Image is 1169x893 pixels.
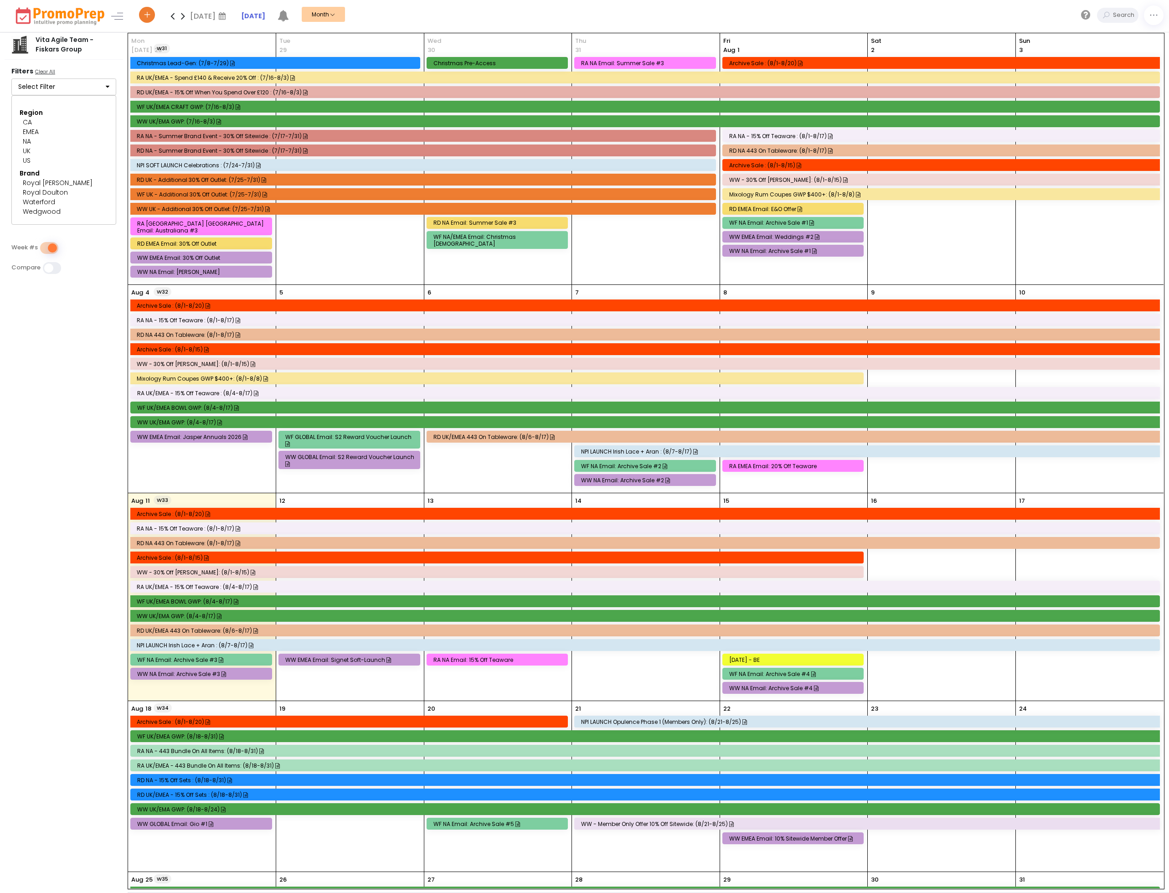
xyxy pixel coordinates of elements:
div: RA NA - 15% off Teaware : (8/1-8/17) [137,317,1157,324]
div: Wedgwood [23,207,105,217]
span: Aug [723,46,735,54]
button: Month [302,7,345,22]
p: [DATE] [131,46,152,55]
a: [DATE] [241,11,265,21]
p: 10 [1019,288,1025,297]
div: Waterford [23,197,105,207]
label: Compare [11,264,41,271]
div: WW - 30% off [PERSON_NAME]: (8/1-8/15) [729,176,1157,183]
p: 30 [427,46,435,55]
p: 27 [427,875,435,884]
div: RD NA - Summer Brand Event - 30% off Sitewide : (7/17-7/31) [137,147,712,154]
div: WW - Member only offer 10% off sitewide: (8/21-8/25) [581,821,1156,827]
div: WW GLOBAL Email: Gio #1 [137,821,268,827]
div: RA UK/EMEA - 443 Bundle on all items: (8/18-8/31) [137,762,1157,769]
div: Christmas Pre-Access [433,60,564,67]
p: 17 [1019,496,1025,506]
p: 8 [723,288,727,297]
div: WW UK/EMA GWP: (8/4-8/17) [137,419,1157,426]
div: Archive Sale : (8/1-8/15) [729,162,1157,169]
div: RD NA 443 on Tableware: (8/1-8/17) [729,147,1157,154]
div: RA NA - 15% off Teaware : (8/1-8/17) [729,133,1157,139]
div: Archive Sale : (8/1-8/15) [137,554,860,561]
div: Archive Sale : (8/1-8/20) [137,718,564,725]
div: WF UK/EMEA BOWL GWP: (8/4-8/17) [137,598,1156,605]
div: RD UK/EMEA - 15% off sets : (8/18-8/31) [137,791,1157,798]
div: WW NA Email: Archive Sale #1 [729,248,860,254]
div: WF NA Email: Archive Sale #5 [433,821,564,827]
p: 29 [279,46,287,55]
div: RA NA - 15% off Teaware : (8/1-8/17) [137,525,1156,532]
div: Vita Agile Team - Fiskars Group [29,35,117,54]
label: Week #s [11,244,38,251]
div: WW EMEA Email: 10% Sitewide Member Offer [729,835,860,842]
div: Royal [PERSON_NAME] [23,178,105,188]
p: 13 [427,496,433,506]
div: WF GLOBAL Email: S2 Reward Voucher Launch [285,434,416,447]
div: RD UK - Additional 30% off Outlet: (7/25-7/31) [137,176,712,183]
div: RD UK/EMEA 443 on Tableware: (8/6-8/17) [137,627,1156,634]
div: WW EMEA Email: Jasper Annuals 2026 [137,434,268,440]
div: WF NA Email: Archive Sale #3 [137,656,268,663]
p: 16 [871,496,877,506]
div: Archive Sale : (8/1-8/20) [137,511,1157,517]
div: UK [23,146,105,156]
p: 12 [279,496,285,506]
a: Week 34 [154,703,172,713]
u: Clear All [35,68,55,75]
p: 3 [1019,46,1023,55]
div: RD EMEA Email: E&O Offer [729,206,860,212]
div: WF UK/EMEA CRAFT GWP: (7/16-8/3) [137,103,1156,110]
div: NPI LAUNCH Opulence Phase 1 (Members Only): (8/21-8/25) [581,718,1156,725]
div: WF UK - Additional 30% off Outlet: (7/25-7/31) [137,191,712,198]
div: RA NA Email: Summer Sale #3 [581,60,712,67]
span: Thu [575,36,716,46]
p: 23 [871,704,878,713]
p: 31 [1019,875,1025,884]
p: 11 [145,496,150,506]
p: 9 [871,288,875,297]
span: Fri [723,36,865,46]
p: 6 [427,288,431,297]
div: WW NA Email: Archive Sale #4 [729,685,860,692]
div: WF NA Email: Archive Sale #4 [729,671,860,677]
div: WW UK/EMA GWP: (8/18-8/24) [137,806,1156,813]
div: RA EMEA Email: 20% off Teaware [729,463,860,470]
img: company.png [11,36,29,54]
div: RD NA 443 on Tableware: (8/1-8/17) [137,540,1156,547]
div: [DATE] - BE [729,656,860,663]
p: Aug [131,288,143,297]
div: WW NA Email: [PERSON_NAME] [137,268,268,275]
div: NPI LAUNCH Irish Lace + Aran : (8/7-8/17) [137,642,1156,649]
span: Tue [279,36,421,46]
div: WW UK/EMA GWP: (8/4-8/17) [137,613,1156,619]
div: Mixology Rum Coupes GWP $400+: (8/1-8/8) [137,375,860,382]
div: RD UK/EMEA 443 on Tableware: (8/6-8/17) [433,434,1157,440]
p: 21 [575,704,581,713]
div: RD EMEA Email: 30% off Outlet [137,240,268,247]
p: 25 [145,875,153,884]
div: [DATE] [190,9,229,23]
p: 22 [723,704,731,713]
p: 15 [723,496,729,506]
p: Aug [131,496,143,506]
p: 28 [575,875,582,884]
div: Archive Sale : (8/1-8/15) [137,346,1157,353]
p: 24 [1019,704,1027,713]
div: EMEA [23,127,105,137]
div: WW EMEA Email: Weddings #2 [729,233,860,240]
div: WF UK/EMEA BOWL GWP: (8/4-8/17) [137,404,1157,411]
span: Sun [1019,36,1160,46]
div: WW - 30% off [PERSON_NAME]: (8/1-8/15) [137,569,860,576]
a: Week 33 [154,496,171,505]
p: 26 [279,875,287,884]
p: 20 [427,704,435,713]
div: WW NA Email: Archive Sale #2 [581,477,712,484]
div: WW EMEA Email: 30% off Outlet [137,254,268,261]
div: WF UK/EMEA GWP: (8/18-8/31) [137,733,1157,740]
div: RA NA Email: 15% off Teaware [433,656,564,663]
div: US [23,156,105,165]
div: WW UK - Additional 30% off Outlet: (7/25-7/31) [137,206,712,212]
div: NPI SOFT LAUNCH Celebrations : (7/24-7/31) [137,162,712,169]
